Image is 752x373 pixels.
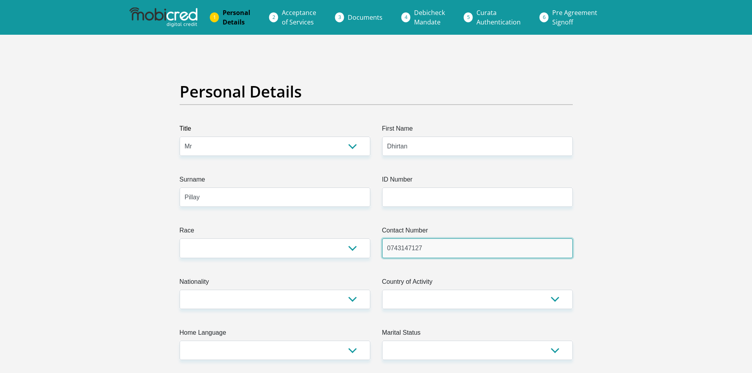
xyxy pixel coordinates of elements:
[180,328,370,341] label: Home Language
[276,5,323,30] a: Acceptanceof Services
[382,328,573,341] label: Marital Status
[382,238,573,258] input: Contact Number
[282,8,316,26] span: Acceptance of Services
[414,8,445,26] span: Debicheck Mandate
[382,137,573,156] input: First Name
[223,8,250,26] span: Personal Details
[180,277,370,290] label: Nationality
[348,13,383,22] span: Documents
[180,124,370,137] label: Title
[216,5,257,30] a: PersonalDetails
[180,226,370,238] label: Race
[382,124,573,137] label: First Name
[408,5,451,30] a: DebicheckMandate
[382,175,573,187] label: ID Number
[476,8,521,26] span: Curata Authentication
[382,277,573,290] label: Country of Activity
[382,187,573,207] input: ID Number
[180,187,370,207] input: Surname
[129,7,197,27] img: mobicred logo
[341,9,389,25] a: Documents
[470,5,527,30] a: CurataAuthentication
[382,226,573,238] label: Contact Number
[180,82,573,101] h2: Personal Details
[180,175,370,187] label: Surname
[552,8,597,26] span: Pre Agreement Signoff
[546,5,604,30] a: Pre AgreementSignoff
